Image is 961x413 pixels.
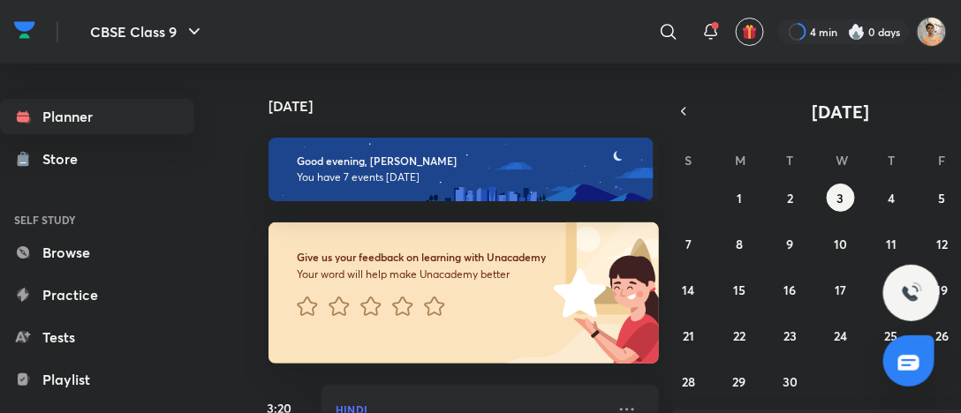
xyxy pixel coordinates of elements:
button: September 12, 2025 [928,229,957,258]
abbr: September 15, 2025 [733,282,745,298]
button: September 8, 2025 [725,229,753,258]
h4: [DATE] [269,99,677,113]
button: September 21, 2025 [675,321,703,349]
img: evening [269,138,654,201]
abbr: September 1, 2025 [737,190,742,206]
button: avatar [736,18,764,46]
abbr: September 10, 2025 [834,236,847,252]
abbr: September 4, 2025 [888,190,895,206]
abbr: September 28, 2025 [682,373,695,390]
p: You have 7 events [DATE] [297,170,631,184]
button: September 3, 2025 [827,184,855,212]
abbr: September 12, 2025 [936,236,948,252]
abbr: September 24, 2025 [834,327,847,344]
button: September 1, 2025 [725,184,753,212]
button: September 25, 2025 [877,321,905,349]
abbr: September 3, 2025 [837,190,844,206]
abbr: September 8, 2025 [736,236,743,252]
button: September 16, 2025 [776,275,805,304]
button: September 28, 2025 [675,367,703,395]
button: September 29, 2025 [725,367,753,395]
abbr: Tuesday [787,152,794,169]
abbr: September 22, 2025 [733,327,745,344]
button: September 4, 2025 [877,184,905,212]
button: September 5, 2025 [928,184,957,212]
div: Store [42,148,88,169]
button: September 2, 2025 [776,184,805,212]
button: September 19, 2025 [928,275,957,304]
button: September 23, 2025 [776,321,805,349]
img: Aashman Srivastava [917,17,947,47]
abbr: September 11, 2025 [886,236,897,252]
button: September 30, 2025 [776,367,805,395]
abbr: September 21, 2025 [683,327,694,344]
abbr: Wednesday [836,152,849,169]
abbr: September 14, 2025 [683,282,695,298]
h6: Give us your feedback on learning with Unacademy [297,251,549,264]
p: Your word will help make Unacademy better [297,267,549,282]
button: September 9, 2025 [776,229,805,258]
button: September 17, 2025 [827,275,855,304]
abbr: September 26, 2025 [935,327,949,344]
abbr: Sunday [685,152,692,169]
a: Company Logo [14,17,35,48]
button: September 11, 2025 [877,229,905,258]
abbr: Friday [939,152,946,169]
abbr: September 17, 2025 [835,282,846,298]
abbr: September 23, 2025 [783,327,797,344]
h6: Good evening, [PERSON_NAME] [297,154,631,168]
img: feedback_image [494,222,659,364]
button: September 22, 2025 [725,321,753,349]
button: September 14, 2025 [675,275,703,304]
button: CBSE Class 9 [79,14,216,49]
abbr: September 2, 2025 [787,190,793,206]
button: September 7, 2025 [675,229,703,258]
img: ttu [901,282,922,304]
img: avatar [742,24,758,40]
abbr: September 19, 2025 [936,282,949,298]
abbr: September 9, 2025 [787,236,794,252]
abbr: September 5, 2025 [939,190,946,206]
abbr: Monday [735,152,745,169]
button: September 18, 2025 [877,275,905,304]
abbr: September 25, 2025 [885,327,898,344]
button: September 26, 2025 [928,321,957,349]
abbr: Thursday [888,152,895,169]
abbr: September 29, 2025 [733,373,746,390]
img: streak [848,23,866,41]
abbr: September 16, 2025 [784,282,797,298]
button: September 10, 2025 [827,229,855,258]
span: [DATE] [813,100,870,124]
abbr: September 7, 2025 [685,236,692,252]
button: September 24, 2025 [827,321,855,349]
button: September 15, 2025 [725,275,753,304]
abbr: September 30, 2025 [783,373,798,390]
img: Company Logo [14,17,35,43]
